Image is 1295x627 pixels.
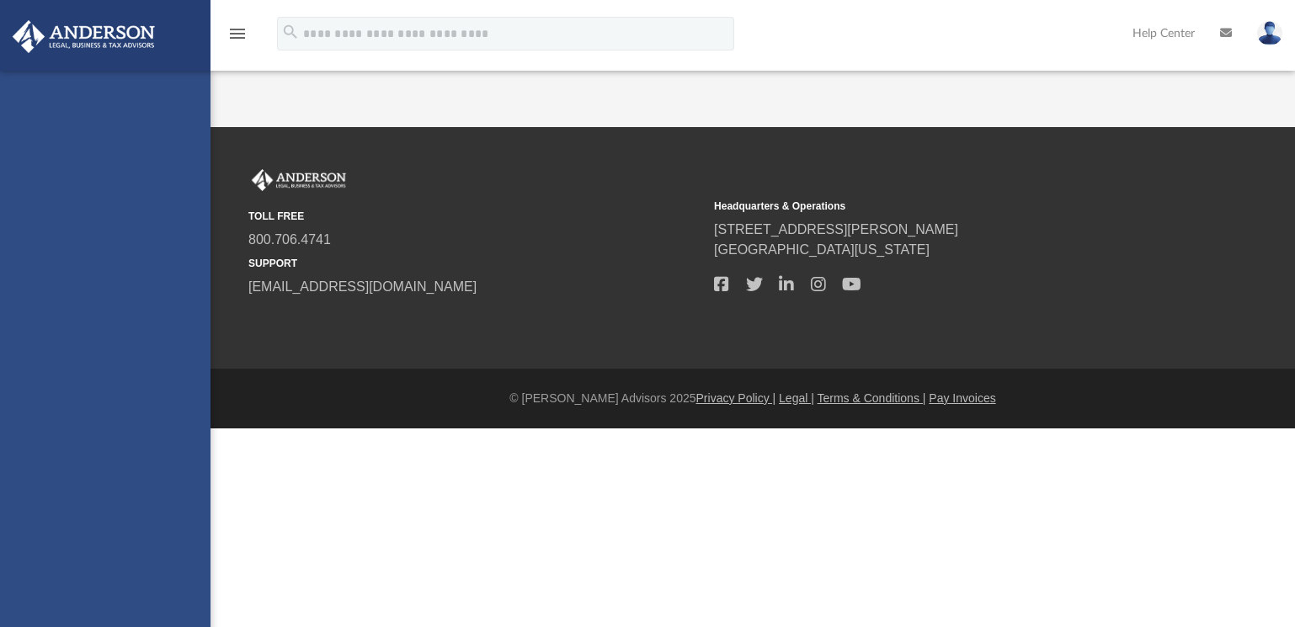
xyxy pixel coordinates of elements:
small: TOLL FREE [248,209,702,224]
div: © [PERSON_NAME] Advisors 2025 [211,390,1295,407]
a: [GEOGRAPHIC_DATA][US_STATE] [714,242,930,257]
img: Anderson Advisors Platinum Portal [248,169,349,191]
a: 800.706.4741 [248,232,331,247]
img: User Pic [1257,21,1282,45]
a: menu [227,32,248,44]
small: SUPPORT [248,256,702,271]
a: Privacy Policy | [696,391,776,405]
a: Pay Invoices [929,391,995,405]
a: [STREET_ADDRESS][PERSON_NAME] [714,222,958,236]
a: [EMAIL_ADDRESS][DOMAIN_NAME] [248,279,477,294]
i: menu [227,24,248,44]
small: Headquarters & Operations [714,199,1168,214]
a: Legal | [779,391,814,405]
i: search [281,23,300,41]
img: Anderson Advisors Platinum Portal [8,20,160,53]
a: Terms & Conditions | [818,391,926,405]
